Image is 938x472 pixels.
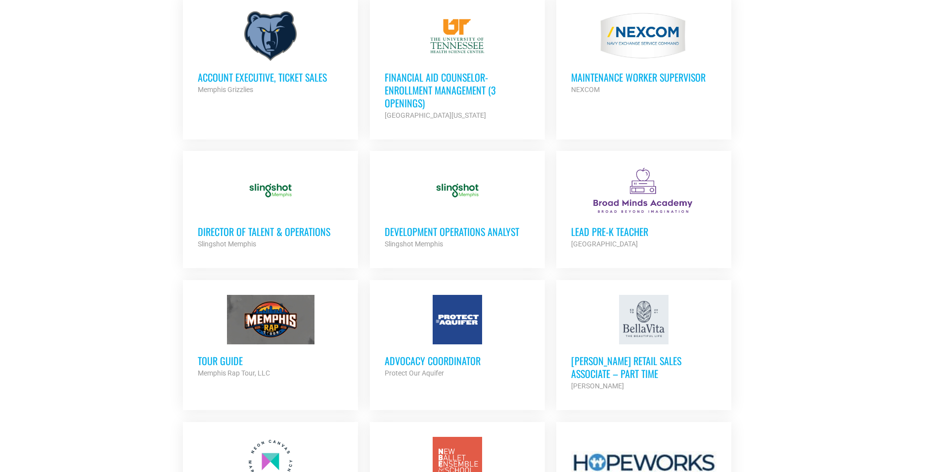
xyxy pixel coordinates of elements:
strong: [PERSON_NAME] [571,382,624,390]
a: [PERSON_NAME] Retail Sales Associate – Part Time [PERSON_NAME] [556,280,731,407]
a: Director of Talent & Operations Slingshot Memphis [183,151,358,265]
a: Lead Pre-K Teacher [GEOGRAPHIC_DATA] [556,151,731,265]
strong: Protect Our Aquifer [385,369,444,377]
h3: Tour Guide [198,354,343,367]
strong: Memphis Grizzlies [198,86,253,94]
h3: MAINTENANCE WORKER SUPERVISOR [571,71,716,84]
strong: [GEOGRAPHIC_DATA][US_STATE] [385,111,486,119]
h3: Lead Pre-K Teacher [571,225,716,238]
h3: Development Operations Analyst [385,225,530,238]
strong: Slingshot Memphis [385,240,443,248]
strong: Memphis Rap Tour, LLC [198,369,270,377]
h3: Director of Talent & Operations [198,225,343,238]
h3: Account Executive, Ticket Sales [198,71,343,84]
strong: [GEOGRAPHIC_DATA] [571,240,638,248]
a: Advocacy Coordinator Protect Our Aquifer [370,280,545,394]
a: Tour Guide Memphis Rap Tour, LLC [183,280,358,394]
a: Development Operations Analyst Slingshot Memphis [370,151,545,265]
strong: Slingshot Memphis [198,240,256,248]
strong: NEXCOM [571,86,600,94]
h3: Financial Aid Counselor-Enrollment Management (3 Openings) [385,71,530,109]
h3: [PERSON_NAME] Retail Sales Associate – Part Time [571,354,716,380]
h3: Advocacy Coordinator [385,354,530,367]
